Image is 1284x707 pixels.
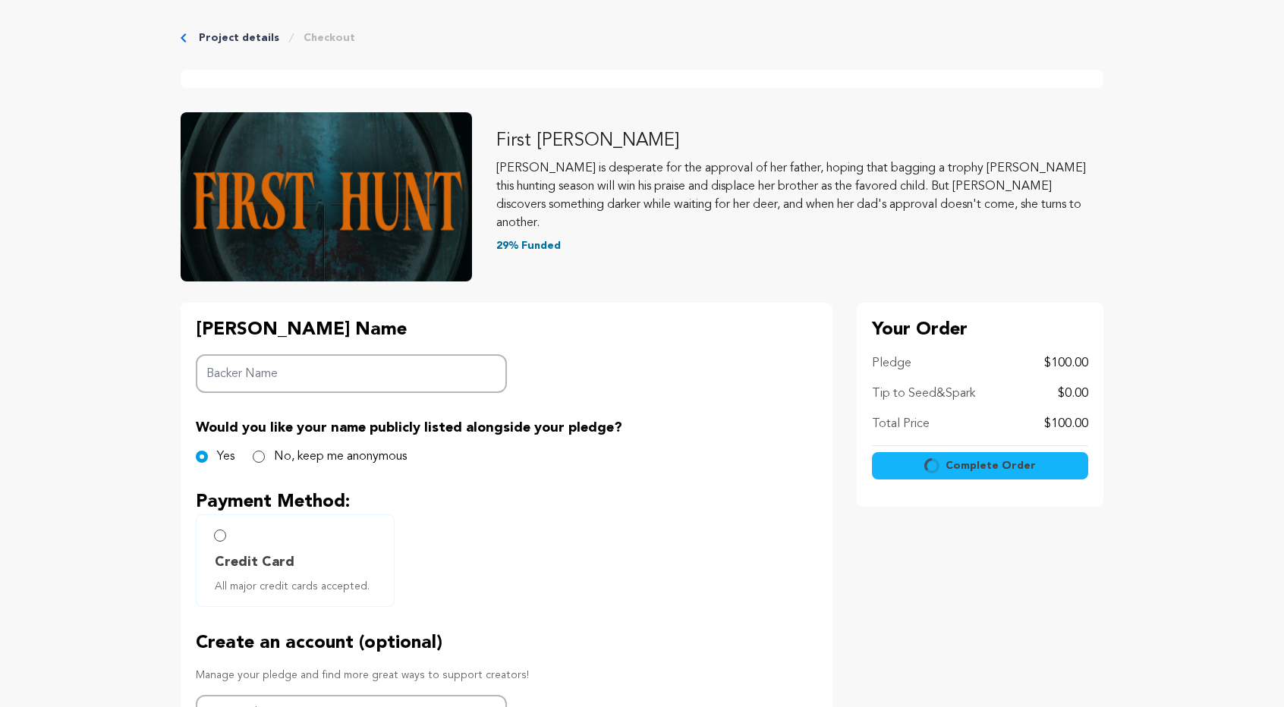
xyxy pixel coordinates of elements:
p: $100.00 [1044,354,1088,372]
span: All major credit cards accepted. [215,579,382,594]
a: Project details [199,30,279,46]
label: No, keep me anonymous [274,448,407,466]
p: $0.00 [1058,385,1088,403]
p: [PERSON_NAME] Name [196,318,507,342]
div: Breadcrumb [181,30,1103,46]
p: Your Order [872,318,1088,342]
a: Checkout [304,30,355,46]
button: Complete Order [872,452,1088,479]
img: First Hunt image [181,112,472,281]
p: Pledge [872,354,911,372]
p: Tip to Seed&Spark [872,385,975,403]
span: Complete Order [946,458,1036,473]
p: 29% Funded [496,238,1103,253]
input: Backer Name [196,354,507,393]
p: Create an account (optional) [196,631,817,655]
p: [PERSON_NAME] is desperate for the approval of her father, hoping that bagging a trophy [PERSON_N... [496,159,1103,232]
p: Total Price [872,415,930,433]
p: Manage your pledge and find more great ways to support creators! [196,668,817,683]
span: Credit Card [215,551,294,573]
p: Would you like your name publicly listed alongside your pledge? [196,417,817,438]
p: Payment Method: [196,490,817,514]
label: Yes [217,448,234,466]
p: First [PERSON_NAME] [496,129,1103,153]
p: $100.00 [1044,415,1088,433]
